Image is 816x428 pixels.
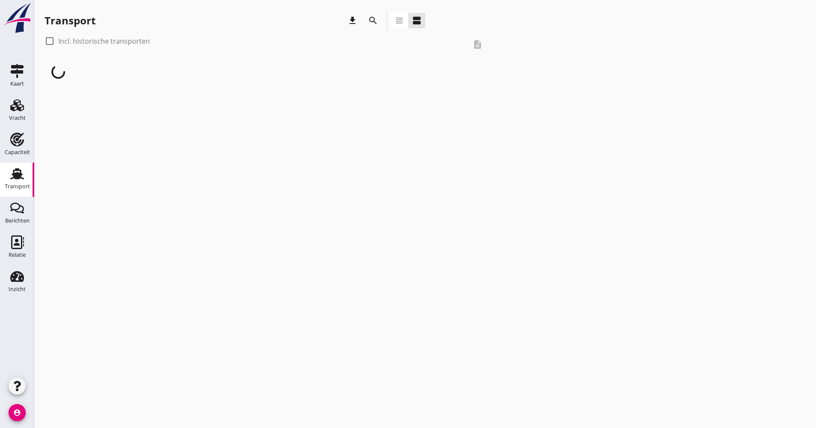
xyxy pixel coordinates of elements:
div: Kaart [10,81,24,86]
div: Relatie [9,252,26,258]
div: Transport [5,184,30,189]
div: Berichten [5,218,30,223]
div: Inzicht [9,286,26,292]
i: search [368,15,378,26]
div: Capaciteit [5,149,30,155]
img: logo-small.a267ee39.svg [2,2,33,34]
i: view_agenda [412,15,422,26]
i: view_headline [394,15,404,26]
i: account_circle [9,404,26,421]
label: Incl. historische transporten [58,37,150,45]
div: Vracht [9,115,26,121]
i: download [347,15,358,26]
div: Transport [45,14,96,27]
